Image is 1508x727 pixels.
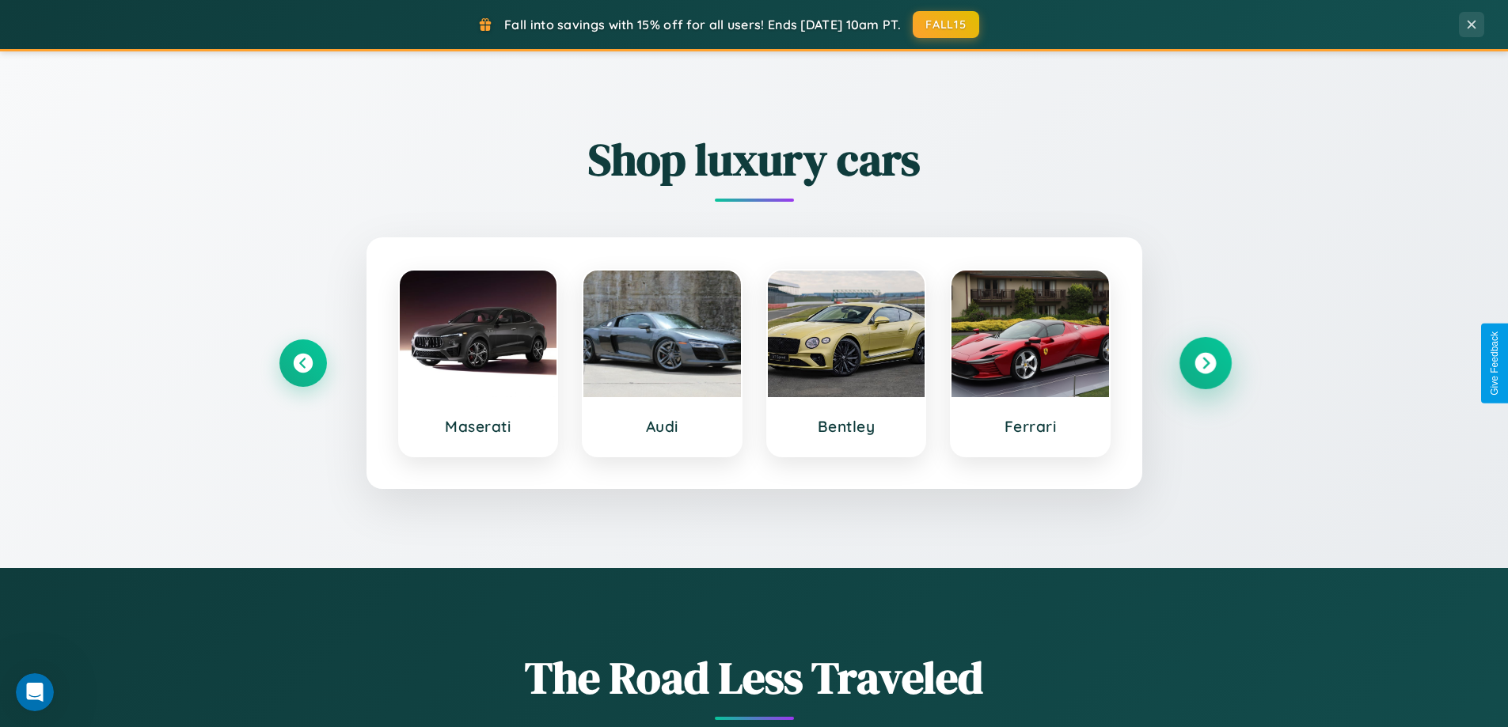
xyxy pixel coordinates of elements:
h2: Shop luxury cars [279,129,1229,190]
h3: Bentley [784,417,910,436]
h3: Ferrari [967,417,1093,436]
iframe: Intercom live chat [16,673,54,711]
h3: Audi [599,417,725,436]
button: FALL15 [913,11,979,38]
h3: Maserati [416,417,541,436]
div: Give Feedback [1489,331,1500,396]
h1: The Road Less Traveled [279,647,1229,708]
span: Fall into savings with 15% off for all users! Ends [DATE] 10am PT. [504,17,901,32]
